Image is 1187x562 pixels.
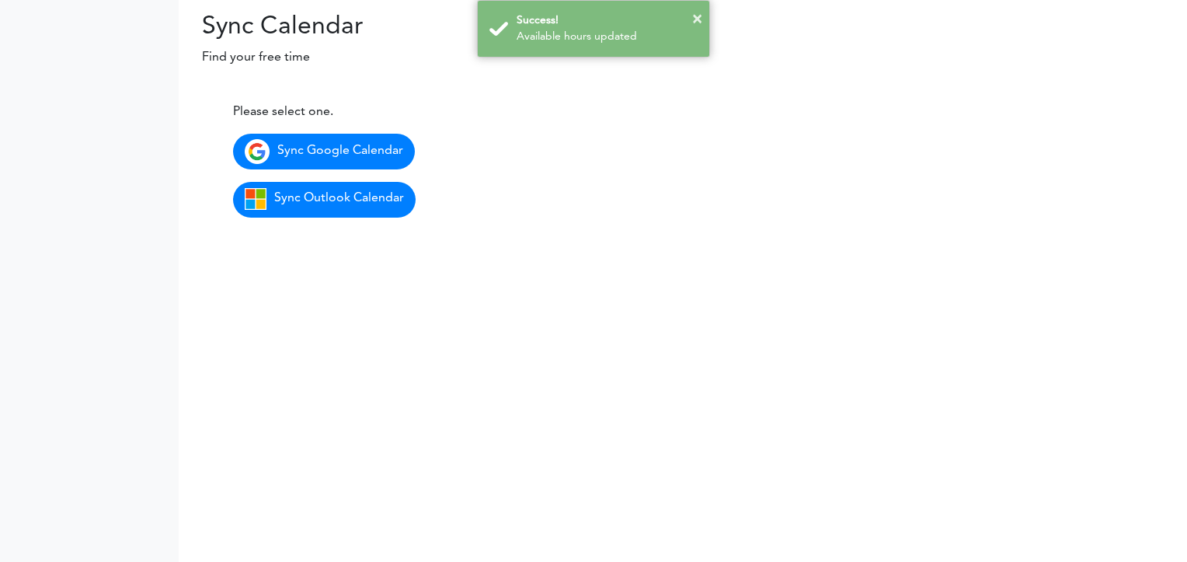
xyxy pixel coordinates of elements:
[233,134,415,169] a: Sync Google Calendar
[245,139,270,164] img: google_icon.png
[517,12,698,29] div: Success!
[179,48,1187,67] p: Find your free time
[692,8,702,31] button: ×
[245,188,266,210] img: microsoft_icon.png
[233,103,658,121] div: Please select one.
[517,29,698,45] div: Available hours updated
[274,192,404,204] span: Sync Outlook Calendar
[277,145,403,157] span: Sync Google Calendar
[233,182,416,218] a: Sync Outlook Calendar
